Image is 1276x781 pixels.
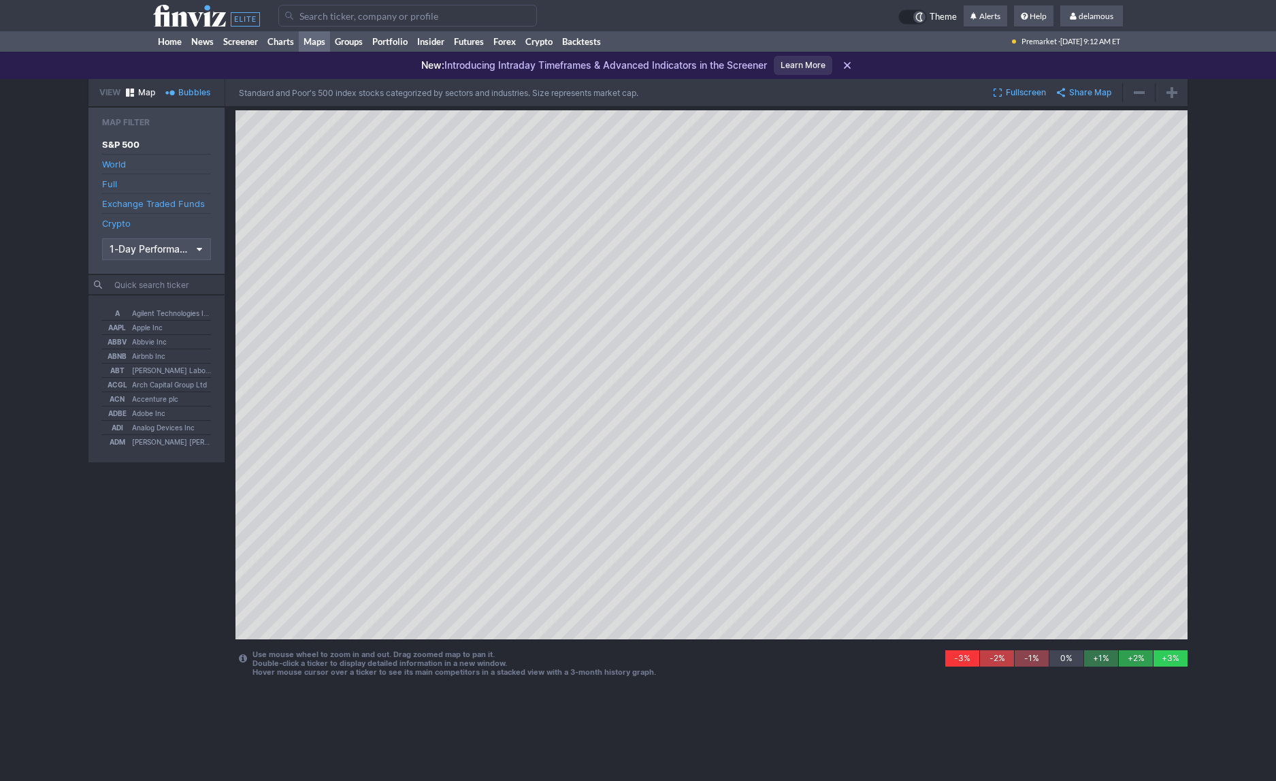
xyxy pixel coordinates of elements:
span: ABBV [102,336,132,348]
a: Insider [412,31,449,52]
div: +3% [1154,650,1188,667]
span: [PERSON_NAME] [PERSON_NAME] Midland Co [132,436,211,448]
button: Data type [102,238,211,260]
button: AAgilent Technologies Inc [102,306,211,320]
button: ABT[PERSON_NAME] Laboratories [102,364,211,377]
div: -3% [945,650,979,667]
span: ACN [102,393,132,405]
span: Airbnb Inc [132,350,165,362]
button: AAPLApple Inc [102,321,211,334]
button: ABNBAirbnb Inc [102,349,211,363]
span: ABT [102,364,132,377]
button: Share Map [1051,83,1117,102]
span: Apple Inc [132,321,163,334]
div: -1% [1015,650,1049,667]
span: New: [421,59,444,71]
button: Fullscreen [988,83,1051,102]
a: Crypto [102,214,211,233]
span: Agilent Technologies Inc [132,307,211,319]
span: Theme [930,10,957,25]
span: ADM [102,436,132,448]
span: Analog Devices Inc [132,421,195,434]
span: ADI [102,421,132,434]
span: delamous [1079,11,1113,21]
input: Search [278,5,537,27]
span: Share Map [1069,86,1111,99]
span: A [102,307,132,319]
a: Map [120,83,161,102]
p: Introducing Intraday Timeframes & Advanced Indicators in the Screener [421,59,767,72]
span: Bubbles [178,86,210,99]
a: S&P 500 [102,135,211,154]
span: Fullscreen [1006,86,1046,99]
button: ADM[PERSON_NAME] [PERSON_NAME] Midland Co [102,435,211,449]
a: Bubbles [161,83,216,102]
a: Home [153,31,186,52]
span: Adobe Inc [132,407,165,419]
span: Map [138,86,155,99]
a: World [102,155,211,174]
span: Accenture plc [132,393,178,405]
a: Alerts [964,5,1007,27]
a: Theme [898,10,957,25]
div: 0% [1049,650,1083,667]
button: ACNAccenture plc [102,392,211,406]
div: Use mouse wheel to zoom in and out. Drag zoomed map to pan it. Double‑click a ticker to display d... [239,650,945,677]
a: Charts [263,31,299,52]
span: Arch Capital Group Ltd [132,379,207,391]
a: Learn More [774,56,832,75]
div: -2% [980,650,1014,667]
span: Abbvie Inc [132,336,167,348]
span: AAPL [102,321,132,334]
button: ADBEAdobe Inc [102,407,211,420]
h2: Map Filter [102,116,211,129]
a: Help [1014,5,1053,27]
a: News [186,31,218,52]
p: Standard and Poor's 500 index stocks categorized by sectors and industries. Size represents marke... [239,88,638,98]
div: +1% [1084,650,1118,667]
span: Premarket · [1021,31,1060,52]
span: ADBE [102,407,132,419]
a: Groups [330,31,367,52]
a: Full [102,174,211,193]
a: Maps [299,31,330,52]
span: [DATE] 9:12 AM ET [1060,31,1120,52]
button: ACGLArch Capital Group Ltd [102,378,211,392]
span: ACGL [102,379,132,391]
a: Exchange Traded Funds [102,194,211,213]
h2: View [99,86,120,99]
a: delamous [1060,5,1123,27]
span: ABNB [102,350,132,362]
a: Portfolio [367,31,412,52]
a: Backtests [557,31,606,52]
input: Quick search ticker [97,275,225,294]
span: [PERSON_NAME] Laboratories [132,364,211,377]
a: Futures [449,31,489,52]
a: Screener [218,31,263,52]
button: ABBVAbbvie Inc [102,335,211,349]
button: ADIAnalog Devices Inc [102,421,211,434]
span: 1-Day Performance [110,242,190,256]
a: Forex [489,31,521,52]
a: Crypto [521,31,557,52]
div: +2% [1119,650,1153,667]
